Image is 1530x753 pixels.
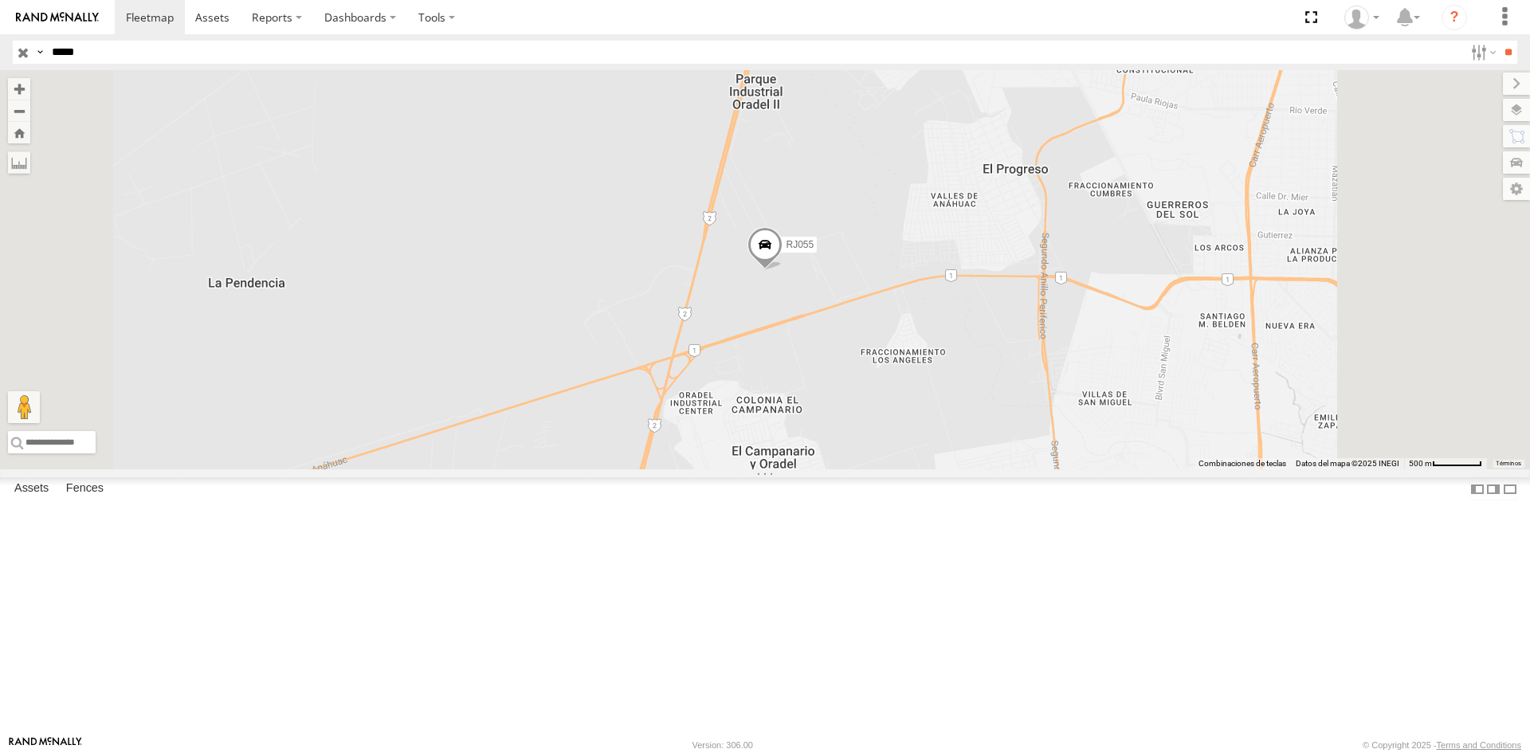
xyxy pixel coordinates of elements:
[1339,6,1385,29] div: Josue Jimenez
[58,478,112,500] label: Fences
[1469,477,1485,500] label: Dock Summary Table to the Left
[1496,461,1521,467] a: Términos (se abre en una nueva pestaña)
[786,239,814,250] span: RJ055
[1465,41,1499,64] label: Search Filter Options
[1485,477,1501,500] label: Dock Summary Table to the Right
[1442,5,1467,30] i: ?
[8,78,30,100] button: Zoom in
[16,12,99,23] img: rand-logo.svg
[1502,477,1518,500] label: Hide Summary Table
[1198,458,1286,469] button: Combinaciones de teclas
[6,478,57,500] label: Assets
[8,122,30,143] button: Zoom Home
[8,151,30,174] label: Measure
[1404,458,1487,469] button: Escala del mapa: 500 m por 59 píxeles
[1363,740,1521,750] div: © Copyright 2025 -
[1503,178,1530,200] label: Map Settings
[9,737,82,753] a: Visit our Website
[8,391,40,423] button: Arrastra al hombrecito al mapa para abrir Street View
[1296,459,1399,468] span: Datos del mapa ©2025 INEGI
[1409,459,1432,468] span: 500 m
[8,100,30,122] button: Zoom out
[1437,740,1521,750] a: Terms and Conditions
[33,41,46,64] label: Search Query
[692,740,753,750] div: Version: 306.00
